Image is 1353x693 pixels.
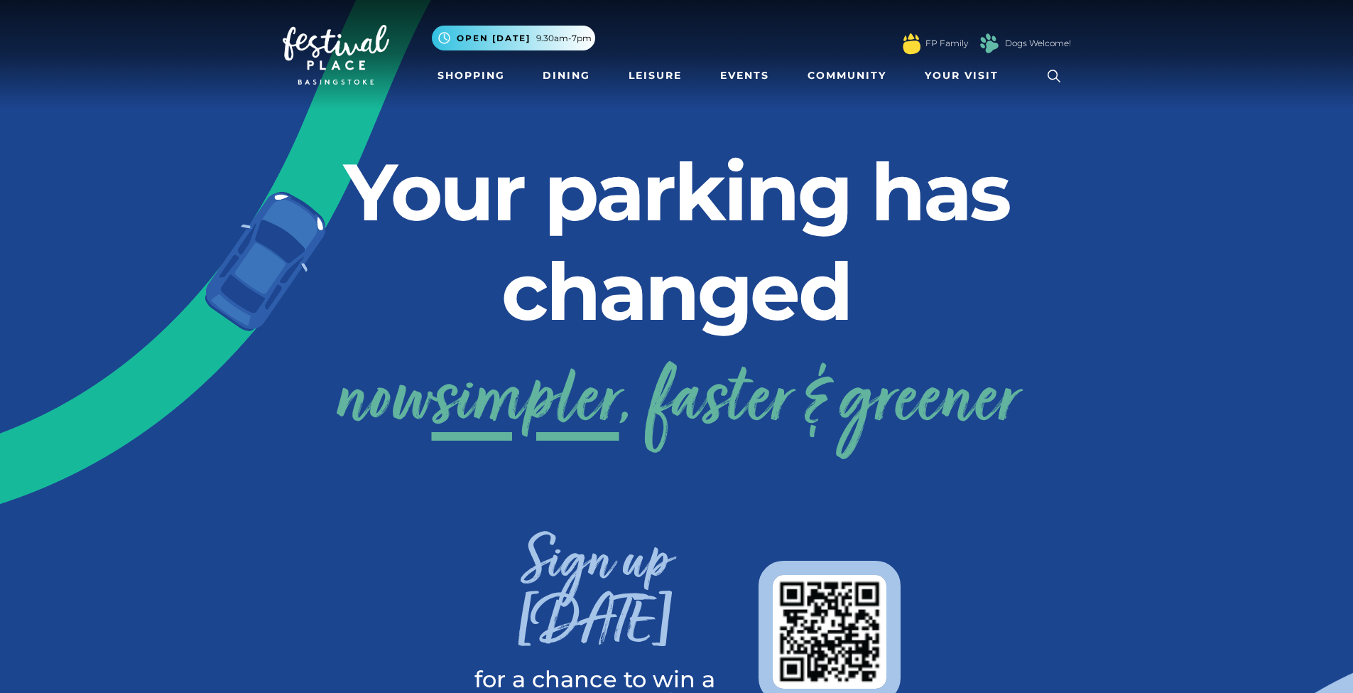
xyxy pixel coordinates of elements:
a: Leisure [623,63,688,89]
a: Community [802,63,892,89]
img: Festival Place Logo [283,25,389,85]
span: Open [DATE] [457,32,531,45]
h3: Sign up [DATE] [453,535,737,668]
button: Open [DATE] 9.30am-7pm [432,26,595,50]
span: 9.30am-7pm [536,32,592,45]
a: Dogs Welcome! [1005,37,1071,50]
a: Events [714,63,775,89]
span: simpler [432,346,619,460]
a: nowsimpler, faster & greener [336,346,1018,460]
span: Your Visit [925,68,999,83]
a: Dining [537,63,596,89]
a: FP Family [925,37,968,50]
a: Your Visit [919,63,1011,89]
h2: Your parking has changed [283,142,1071,341]
a: Shopping [432,63,511,89]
